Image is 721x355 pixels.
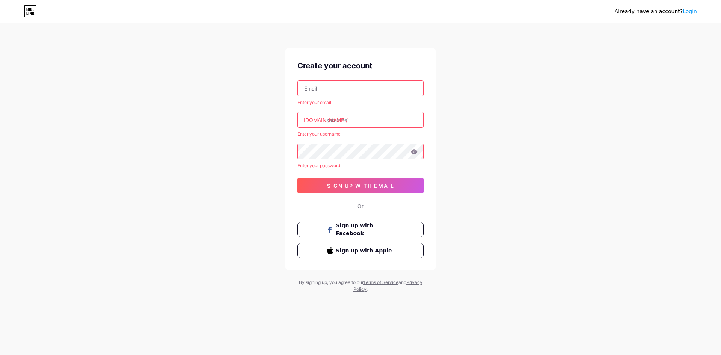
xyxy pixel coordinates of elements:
[327,183,394,189] span: sign up with email
[303,116,348,124] div: [DOMAIN_NAME]/
[297,162,424,169] div: Enter your password
[297,243,424,258] button: Sign up with Apple
[297,222,424,237] button: Sign up with Facebook
[336,222,394,237] span: Sign up with Facebook
[297,60,424,71] div: Create your account
[615,8,697,15] div: Already have an account?
[357,202,364,210] div: Or
[336,247,394,255] span: Sign up with Apple
[298,81,423,96] input: Email
[298,112,423,127] input: username
[297,99,424,106] div: Enter your email
[297,279,424,293] div: By signing up, you agree to our and .
[683,8,697,14] a: Login
[363,279,398,285] a: Terms of Service
[297,131,424,137] div: Enter your username
[297,178,424,193] button: sign up with email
